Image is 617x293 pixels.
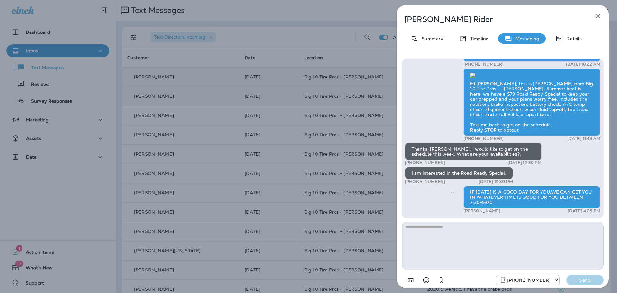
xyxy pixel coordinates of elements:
[405,143,542,160] div: Thanks, [PERSON_NAME]. I would like to get on the schedule this week. What are your availabilities?:
[405,167,513,179] div: I am interested in the Road Ready Special.
[568,208,600,214] p: [DATE] 4:05 PM
[463,62,504,67] p: [PHONE_NUMBER]
[479,179,513,184] p: [DATE] 12:30 PM
[467,36,488,41] p: Timeline
[470,73,475,78] img: twilio-download
[420,274,433,287] button: Select an emoji
[566,62,600,67] p: [DATE] 10:22 AM
[451,189,454,195] span: Sent
[404,15,580,24] p: [PERSON_NAME] Rider
[405,179,445,184] p: [PHONE_NUMBER]
[512,36,539,41] p: Messaging
[418,36,443,41] p: Summary
[567,136,600,141] p: [DATE] 11:48 AM
[463,69,600,136] div: Hi [PERSON_NAME], this is [PERSON_NAME] from Big 10 Tire Pros - [PERSON_NAME]. Summer heat is her...
[563,36,582,41] p: Details
[405,160,445,165] p: [PHONE_NUMBER]
[496,276,559,284] div: +1 (601) 808-4206
[463,208,500,214] p: [PERSON_NAME]
[404,274,417,287] button: Add in a premade template
[507,278,550,283] p: [PHONE_NUMBER]
[463,136,504,141] p: [PHONE_NUMBER]
[507,160,541,165] p: [DATE] 12:30 PM
[463,186,600,208] div: IF [DATE] IS A GOOD DAY FOR YOU,WE CAN GET YOU IN WHATEVER TIME IS GOOD FOR YOU BETWEEN 7:30-5:00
